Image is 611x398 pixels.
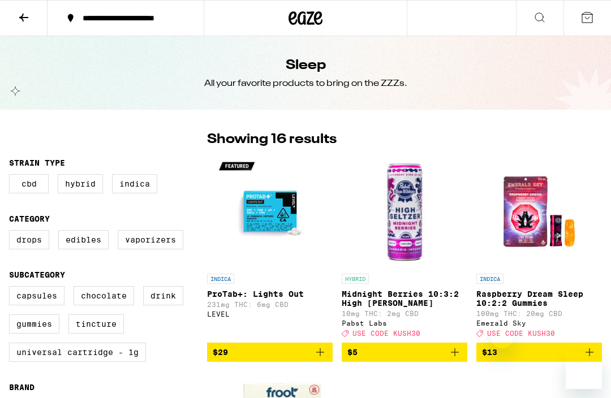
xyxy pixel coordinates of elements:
[112,174,157,193] label: Indica
[347,348,358,357] span: $5
[204,77,407,90] div: All your favorite products to bring on the ZZZs.
[342,319,467,327] div: Pabst Labs
[213,348,228,357] span: $29
[476,274,504,284] p: INDICA
[207,155,333,343] a: Open page for ProTab+: Lights Out from LEVEL
[9,230,49,249] label: Drops
[476,319,602,327] div: Emerald Sky
[9,314,59,334] label: Gummies
[476,155,602,343] a: Open page for Raspberry Dream Sleep 10:2:2 Gummies from Emerald Sky
[286,56,326,75] h1: Sleep
[9,383,35,392] legend: Brand
[342,343,467,362] button: Add to bag
[487,330,555,337] span: USE CODE KUSH30
[9,270,65,279] legend: Subcategory
[342,155,467,343] a: Open page for Midnight Berries 10:3:2 High Seltzer from Pabst Labs
[213,155,326,268] img: LEVEL - ProTab+: Lights Out
[207,310,333,318] div: LEVEL
[342,274,369,284] p: HYBRID
[342,289,467,308] p: Midnight Berries 10:3:2 High [PERSON_NAME]
[342,310,467,317] p: 10mg THC: 2mg CBD
[207,130,337,149] p: Showing 16 results
[118,230,183,249] label: Vaporizers
[348,155,462,268] img: Pabst Labs - Midnight Berries 10:3:2 High Seltzer
[9,174,49,193] label: CBD
[207,301,333,308] p: 231mg THC: 6mg CBD
[490,326,513,348] iframe: Close message
[207,289,333,298] p: ProTab+: Lights Out
[143,286,183,305] label: Drink
[9,286,64,305] label: Capsules
[9,214,50,223] legend: Category
[483,155,596,268] img: Emerald Sky - Raspberry Dream Sleep 10:2:2 Gummies
[58,174,103,193] label: Hybrid
[74,286,134,305] label: Chocolate
[207,274,234,284] p: INDICA
[476,343,602,362] button: Add to bag
[476,310,602,317] p: 100mg THC: 20mg CBD
[476,289,602,308] p: Raspberry Dream Sleep 10:2:2 Gummies
[9,158,65,167] legend: Strain Type
[352,330,420,337] span: USE CODE KUSH30
[68,314,124,334] label: Tincture
[566,353,602,389] iframe: Button to launch messaging window
[58,230,109,249] label: Edibles
[9,343,146,362] label: Universal Cartridge - 1g
[207,343,333,362] button: Add to bag
[482,348,497,357] span: $13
